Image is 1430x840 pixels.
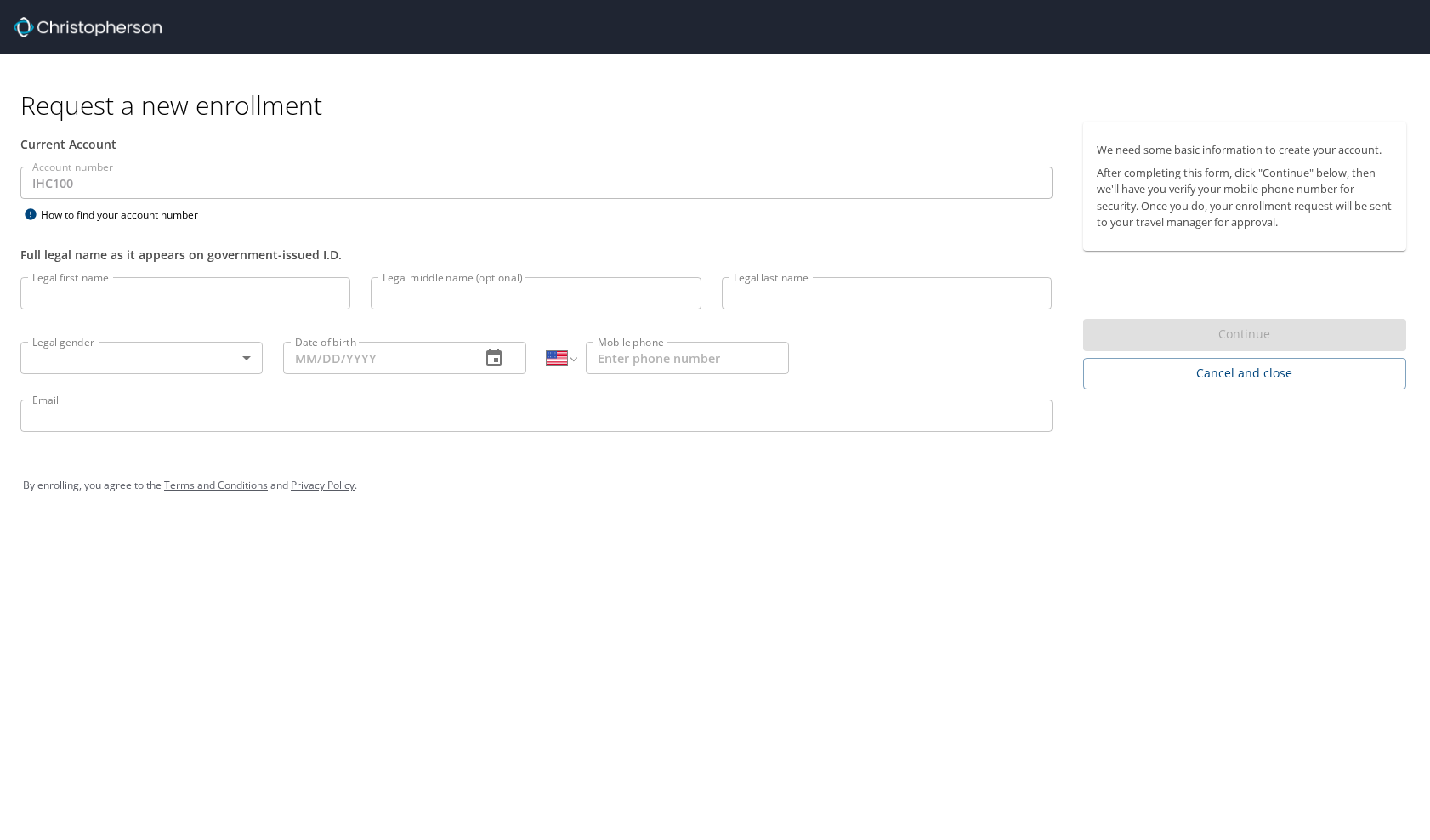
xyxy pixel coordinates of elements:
div: By enrolling, you agree to the and . [23,464,1407,507]
div: ​ [20,342,263,374]
img: cbt logo [14,17,162,37]
p: After completing this form, click "Continue" below, then we'll have you verify your mobile phone ... [1097,165,1393,230]
input: Enter phone number [586,342,789,374]
div: Current Account [20,135,1053,153]
input: MM/DD/YYYY [283,342,466,374]
p: We need some basic information to create your account. [1097,142,1393,158]
div: How to find your account number [20,204,233,225]
button: Cancel and close [1083,358,1407,389]
a: Terms and Conditions [164,478,268,492]
div: Full legal name as it appears on government-issued I.D. [20,246,1053,264]
h1: Request a new enrollment [20,88,1420,122]
span: Cancel and close [1097,363,1393,384]
a: Privacy Policy [291,478,355,492]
